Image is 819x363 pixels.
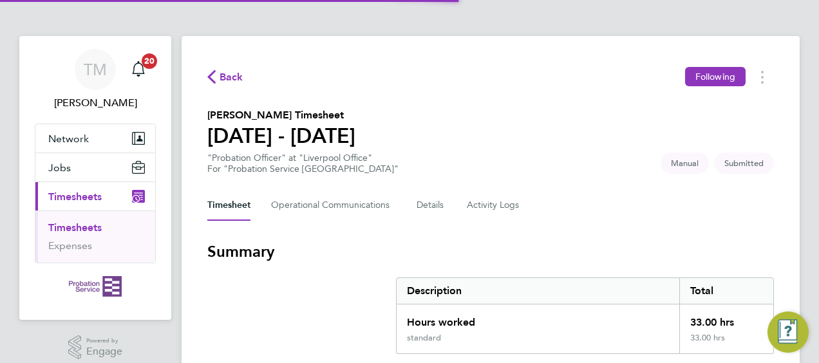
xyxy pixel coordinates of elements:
div: "Probation Officer" at "Liverpool Office" [207,153,399,174]
a: Timesheets [48,221,102,234]
button: Operational Communications [271,190,396,221]
div: Timesheets [35,210,155,263]
div: For "Probation Service [GEOGRAPHIC_DATA]" [207,163,399,174]
span: This timesheet was manually created. [661,153,709,174]
div: Description [397,278,679,304]
button: Timesheets [35,182,155,210]
a: Powered byEngage [68,335,123,360]
button: Engage Resource Center [767,312,809,353]
div: 33.00 hrs [679,304,773,333]
h1: [DATE] - [DATE] [207,123,355,149]
a: 20 [126,49,151,90]
span: Engage [86,346,122,357]
button: Timesheets Menu [751,67,774,87]
span: Timesheets [48,191,102,203]
button: Following [685,67,746,86]
span: Powered by [86,335,122,346]
h2: [PERSON_NAME] Timesheet [207,107,355,123]
span: 20 [142,53,157,69]
span: TM [84,61,107,78]
span: Back [220,70,243,85]
button: Activity Logs [467,190,521,221]
button: Network [35,124,155,153]
nav: Main navigation [19,36,171,320]
span: Network [48,133,89,145]
a: Expenses [48,239,92,252]
h3: Summary [207,241,774,262]
span: Tracey Monteith [35,95,156,111]
img: probationservice-logo-retina.png [69,276,121,297]
a: Go to home page [35,276,156,297]
button: Timesheet [207,190,250,221]
button: Details [417,190,446,221]
div: Hours worked [397,304,679,333]
span: Jobs [48,162,71,174]
div: 33.00 hrs [679,333,773,353]
div: Total [679,278,773,304]
div: Summary [396,277,774,354]
a: TM[PERSON_NAME] [35,49,156,111]
div: standard [407,333,441,343]
span: Following [695,71,735,82]
span: This timesheet is Submitted. [714,153,774,174]
button: Jobs [35,153,155,181]
button: Back [207,69,243,85]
